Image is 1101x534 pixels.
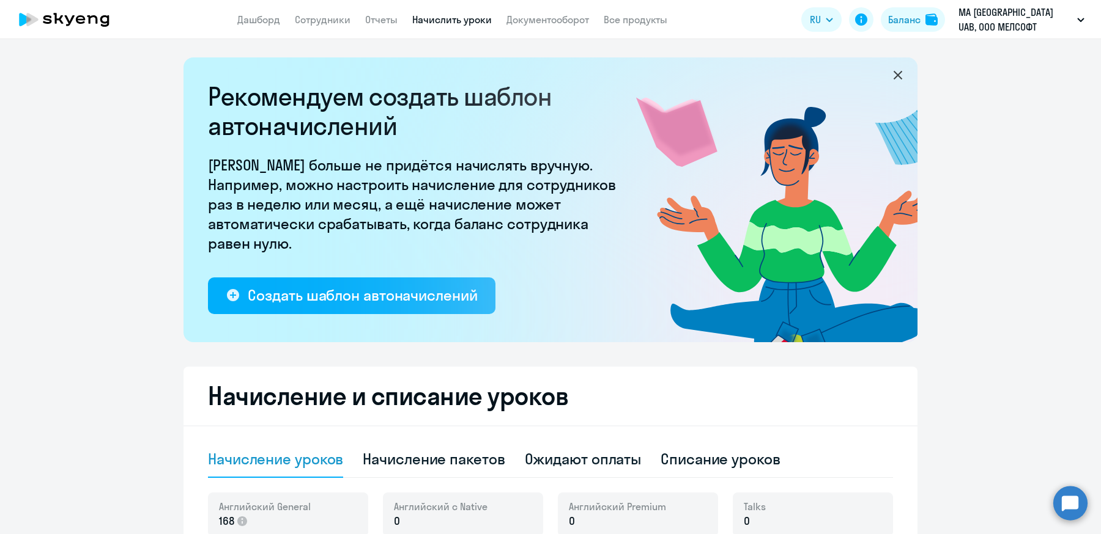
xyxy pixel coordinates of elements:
[208,155,624,253] p: [PERSON_NAME] больше не придётся начислять вручную. Например, можно настроить начисление для сотр...
[801,7,842,32] button: RU
[394,500,487,513] span: Английский с Native
[881,7,945,32] button: Балансbalance
[365,13,398,26] a: Отчеты
[958,5,1072,34] p: MA [GEOGRAPHIC_DATA] UAB, ООО МЕЛСОФТ
[208,82,624,141] h2: Рекомендуем создать шаблон автоначислений
[412,13,492,26] a: Начислить уроки
[208,449,343,469] div: Начисление уроков
[237,13,280,26] a: Дашборд
[925,13,938,26] img: balance
[295,13,350,26] a: Сотрудники
[394,513,400,529] span: 0
[208,277,495,314] button: Создать шаблон автоначислений
[363,449,505,469] div: Начисление пакетов
[744,513,750,529] span: 0
[208,381,893,411] h2: Начисление и списание уроков
[661,449,780,469] div: Списание уроков
[952,5,1091,34] button: MA [GEOGRAPHIC_DATA] UAB, ООО МЕЛСОФТ
[248,285,477,305] div: Создать шаблон автоначислений
[810,12,821,27] span: RU
[569,500,666,513] span: Английский Premium
[506,13,589,26] a: Документооборот
[604,13,667,26] a: Все продукты
[525,449,642,469] div: Ожидают оплаты
[219,513,235,529] span: 168
[888,12,921,27] div: Баланс
[569,513,575,529] span: 0
[219,500,311,513] span: Английский General
[744,500,766,513] span: Talks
